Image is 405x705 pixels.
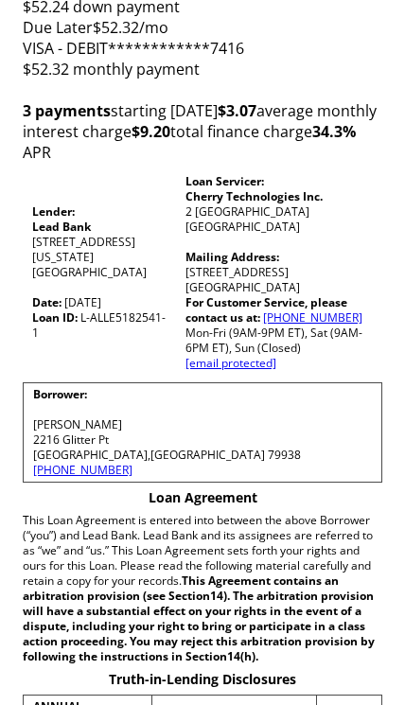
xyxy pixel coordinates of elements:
[33,416,122,432] span: [PERSON_NAME]
[32,294,62,310] strong: Date:
[268,447,301,463] span: 79938
[24,383,360,483] td: ,
[32,309,166,341] span: L-ALLE5182541-1
[33,386,87,402] strong: Borrower:
[132,121,170,142] strong: $9.20
[312,121,356,142] b: 34.3 %
[185,249,279,265] b: Mailing Address:
[23,17,93,38] span: Due Later
[23,672,382,687] p: Truth-in-Lending Disclosures
[23,100,218,121] span: starting [DATE]
[150,447,265,463] span: [GEOGRAPHIC_DATA]
[93,17,168,38] span: $52.32/mo
[185,250,373,295] p: [STREET_ADDRESS] [GEOGRAPHIC_DATA]
[240,648,255,664] span: (h)
[23,100,111,121] strong: 3 payments
[23,573,375,664] strong: This Agreement contains an arbitration provision (see Section ). The arbitration provision will h...
[32,309,78,326] strong: Loan ID:
[218,100,256,121] strong: $3.07
[23,490,382,505] p: Loan Agreement
[32,219,91,235] strong: Lead Bank
[176,170,382,375] td: 2 [GEOGRAPHIC_DATA] [GEOGRAPHIC_DATA]
[33,447,148,463] span: [GEOGRAPHIC_DATA]
[23,59,69,79] span: $52.32
[33,432,109,448] span: 2216 Glitter Pt
[210,588,223,604] span: 14
[23,121,356,163] span: APR
[64,294,101,310] span: [DATE]
[185,188,323,204] span: Cherry Technologies Inc.
[227,648,240,664] span: 14
[185,326,373,356] p: Mon-Fri (9AM-9PM ET), Sat (9AM-6PM ET), Sun (Closed)
[32,203,75,220] strong: Lender:
[23,59,200,79] span: monthly payment
[185,173,264,189] strong: Loan Servicer:
[185,294,347,326] b: For Customer Service, please contact us at:
[132,121,312,142] span: total finance charge
[23,38,108,59] span: VISA - DEBIT
[23,170,176,375] td: [STREET_ADDRESS] [US_STATE][GEOGRAPHIC_DATA]
[23,513,382,664] p: This Loan Agreement is entered into between the above Borrower (“you”) and Lead Bank. Lead Bank a...
[23,100,377,142] span: average monthly interest charge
